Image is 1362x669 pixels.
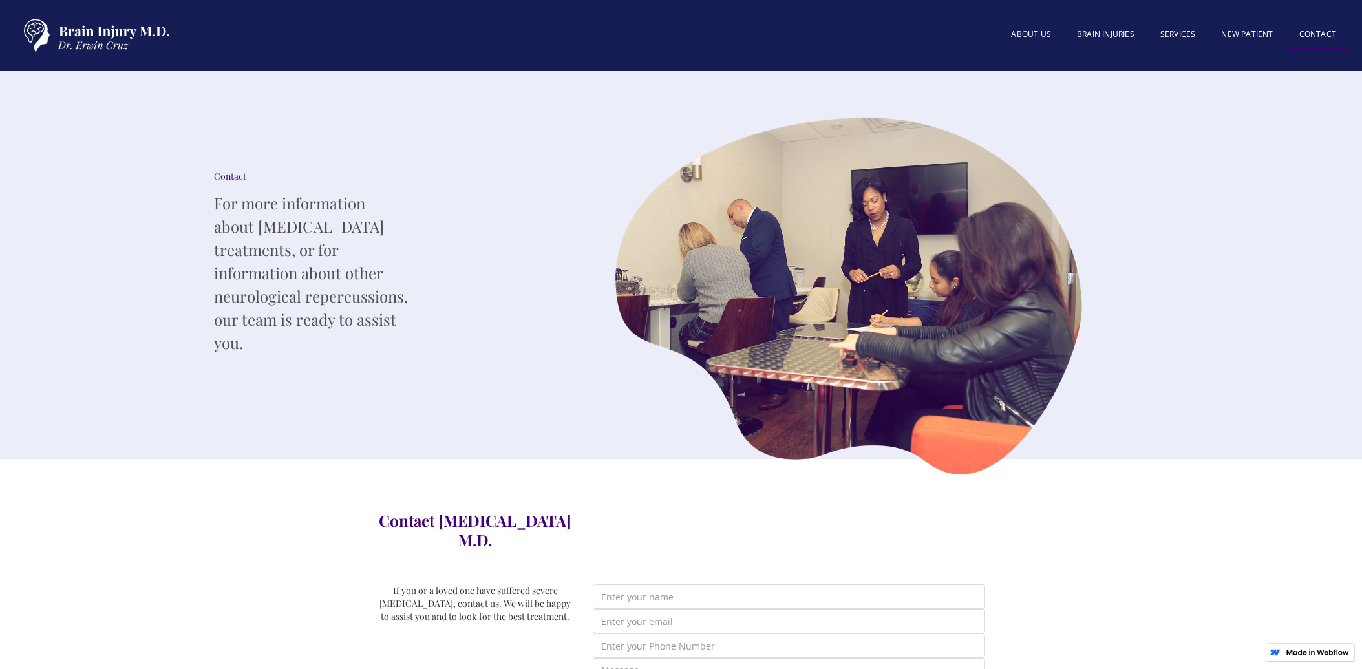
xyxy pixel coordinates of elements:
a: BRAIN INJURIES [1064,21,1147,47]
h3: Contact [MEDICAL_DATA] M.D. [378,511,573,549]
a: Contact [1286,21,1349,50]
a: New patient [1208,21,1286,47]
a: home [13,13,175,58]
img: Made in Webflow [1286,649,1349,655]
div: If you or a loved one have suffered severe [MEDICAL_DATA], contact us. We will be happy to assist... [378,584,573,623]
input: Enter your name [593,584,985,609]
input: Enter your Phone Number [593,633,985,658]
a: About US [998,21,1064,47]
div: Contact [214,170,408,183]
a: SERVICES [1147,21,1209,47]
p: For more information about [MEDICAL_DATA] treatments, or for information about other neurological... [214,191,408,354]
input: Enter your email [593,609,985,633]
